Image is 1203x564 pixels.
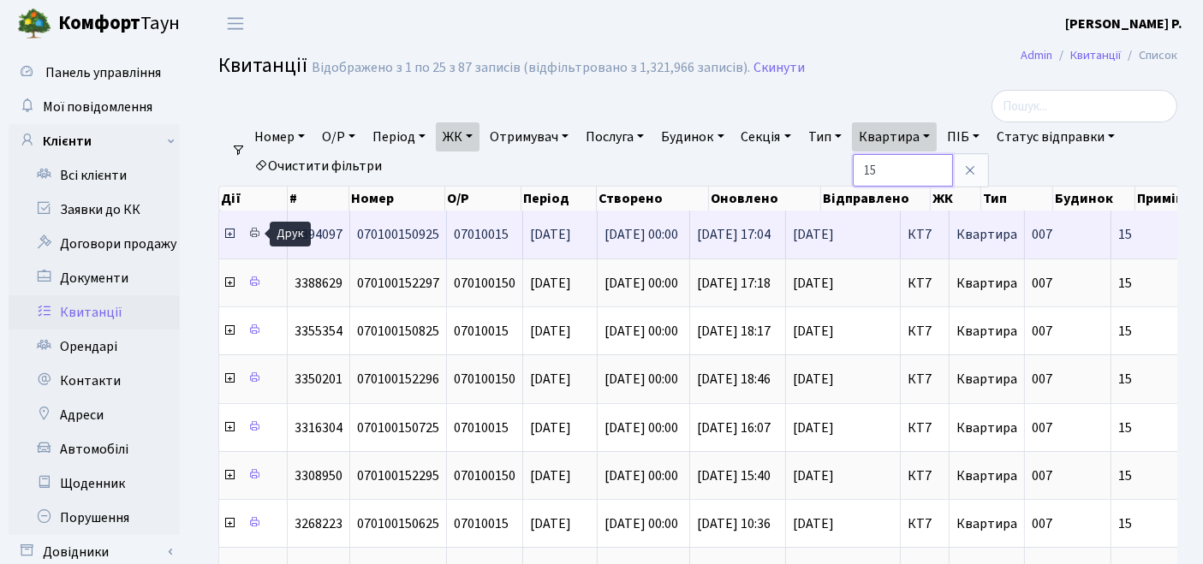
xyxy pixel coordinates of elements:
[521,187,597,211] th: Період
[931,187,982,211] th: ЖК
[9,90,180,124] a: Мої повідомлення
[793,421,893,435] span: [DATE]
[214,9,257,38] button: Переключити навігацію
[852,122,937,151] a: Квартира
[956,322,1017,341] span: Квартира
[697,322,771,341] span: [DATE] 18:17
[604,419,678,437] span: [DATE] 00:00
[956,514,1017,533] span: Квартира
[9,432,180,466] a: Автомобілі
[990,122,1122,151] a: Статус відправки
[908,372,942,386] span: КТ7
[9,56,180,90] a: Панель управління
[908,517,942,531] span: КТ7
[9,227,180,261] a: Договори продажу
[956,225,1017,244] span: Квартира
[454,225,509,244] span: 07010015
[315,122,362,151] a: О/Р
[357,419,439,437] span: 070100150725
[312,60,750,76] div: Відображено з 1 по 25 з 87 записів (відфільтровано з 1,321,966 записів).
[940,122,986,151] a: ПІБ
[1032,419,1052,437] span: 007
[1032,322,1052,341] span: 007
[9,158,180,193] a: Всі клієнти
[697,370,771,389] span: [DATE] 18:46
[604,370,678,389] span: [DATE] 00:00
[247,151,389,181] a: Очистити фільтри
[454,466,515,485] span: 070100150
[995,38,1203,74] nav: breadcrumb
[357,514,439,533] span: 070100150625
[735,122,798,151] a: Секція
[956,466,1017,485] span: Квартира
[992,90,1177,122] input: Пошук...
[753,60,805,76] a: Скинути
[436,122,479,151] a: ЖК
[9,124,180,158] a: Клієнти
[709,187,821,211] th: Оновлено
[9,364,180,398] a: Контакти
[908,324,942,338] span: КТ7
[43,98,152,116] span: Мої повідомлення
[295,514,342,533] span: 3268223
[981,187,1053,211] th: Тип
[530,322,571,341] span: [DATE]
[697,419,771,437] span: [DATE] 16:07
[270,222,311,246] div: Друк
[604,514,678,533] span: [DATE] 00:00
[908,228,942,241] span: КТ7
[908,469,942,483] span: КТ7
[454,419,509,437] span: 07010015
[295,370,342,389] span: 3350201
[295,225,342,244] span: 3394097
[1065,14,1182,34] a: [PERSON_NAME] Р.
[597,187,709,211] th: Створено
[366,122,432,151] a: Період
[9,295,180,329] a: Квитанції
[697,514,771,533] span: [DATE] 10:36
[697,466,771,485] span: [DATE] 15:40
[17,7,51,41] img: logo.png
[1021,46,1052,64] a: Admin
[357,274,439,293] span: 070100152297
[793,372,893,386] span: [DATE]
[654,122,730,151] a: Будинок
[247,122,312,151] a: Номер
[9,398,180,432] a: Адреси
[483,122,575,151] a: Отримувач
[454,274,515,293] span: 070100150
[793,517,893,531] span: [DATE]
[530,419,571,437] span: [DATE]
[1032,274,1052,293] span: 007
[1121,46,1177,65] li: Список
[1032,225,1052,244] span: 007
[793,228,893,241] span: [DATE]
[697,225,771,244] span: [DATE] 17:04
[454,514,509,533] span: 07010015
[793,324,893,338] span: [DATE]
[9,329,180,364] a: Орендарі
[793,469,893,483] span: [DATE]
[9,501,180,535] a: Порушення
[295,466,342,485] span: 3308950
[445,187,521,211] th: О/Р
[801,122,849,151] a: Тип
[956,419,1017,437] span: Квартира
[45,63,161,82] span: Панель управління
[454,322,509,341] span: 07010015
[530,225,571,244] span: [DATE]
[288,187,349,211] th: #
[530,514,571,533] span: [DATE]
[530,466,571,485] span: [DATE]
[349,187,445,211] th: Номер
[956,274,1017,293] span: Квартира
[956,370,1017,389] span: Квартира
[357,225,439,244] span: 070100150925
[604,322,678,341] span: [DATE] 00:00
[697,274,771,293] span: [DATE] 17:18
[793,276,893,290] span: [DATE]
[295,419,342,437] span: 3316304
[1070,46,1121,64] a: Квитанції
[357,466,439,485] span: 070100152295
[9,193,180,227] a: Заявки до КК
